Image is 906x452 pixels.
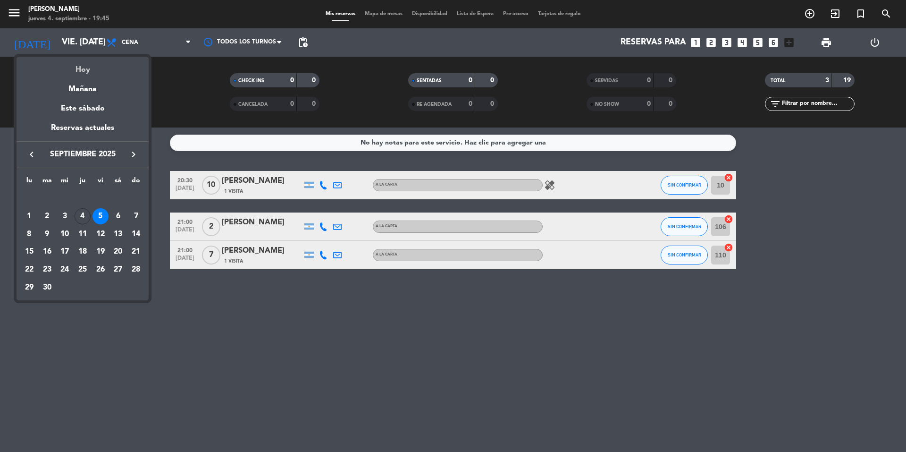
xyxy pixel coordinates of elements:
[21,280,37,296] div: 29
[17,122,149,141] div: Reservas actuales
[128,208,144,224] div: 7
[92,243,109,261] td: 19 de septiembre de 2025
[20,261,38,279] td: 22 de septiembre de 2025
[40,148,125,161] span: septiembre 2025
[21,226,37,242] div: 8
[39,244,55,260] div: 16
[20,279,38,297] td: 29 de septiembre de 2025
[92,225,109,243] td: 12 de septiembre de 2025
[127,243,145,261] td: 21 de septiembre de 2025
[75,226,91,242] div: 11
[39,208,55,224] div: 2
[57,244,73,260] div: 17
[38,207,56,225] td: 2 de septiembre de 2025
[74,225,92,243] td: 11 de septiembre de 2025
[17,95,149,122] div: Este sábado
[57,208,73,224] div: 3
[26,149,37,160] i: keyboard_arrow_left
[92,226,109,242] div: 12
[75,262,91,278] div: 25
[92,208,109,224] div: 5
[92,175,109,190] th: viernes
[20,189,145,207] td: SEP.
[38,243,56,261] td: 16 de septiembre de 2025
[125,148,142,161] button: keyboard_arrow_right
[109,207,127,225] td: 6 de septiembre de 2025
[74,261,92,279] td: 25 de septiembre de 2025
[110,244,126,260] div: 20
[127,261,145,279] td: 28 de septiembre de 2025
[127,225,145,243] td: 14 de septiembre de 2025
[74,243,92,261] td: 18 de septiembre de 2025
[23,148,40,161] button: keyboard_arrow_left
[20,207,38,225] td: 1 de septiembre de 2025
[109,225,127,243] td: 13 de septiembre de 2025
[38,225,56,243] td: 9 de septiembre de 2025
[56,175,74,190] th: miércoles
[92,207,109,225] td: 5 de septiembre de 2025
[128,149,139,160] i: keyboard_arrow_right
[75,208,91,224] div: 4
[57,262,73,278] div: 24
[109,243,127,261] td: 20 de septiembre de 2025
[127,207,145,225] td: 7 de septiembre de 2025
[57,226,73,242] div: 10
[21,208,37,224] div: 1
[20,243,38,261] td: 15 de septiembre de 2025
[110,262,126,278] div: 27
[74,175,92,190] th: jueves
[56,225,74,243] td: 10 de septiembre de 2025
[39,226,55,242] div: 9
[110,226,126,242] div: 13
[128,244,144,260] div: 21
[20,225,38,243] td: 8 de septiembre de 2025
[127,175,145,190] th: domingo
[21,262,37,278] div: 22
[21,244,37,260] div: 15
[128,226,144,242] div: 14
[74,207,92,225] td: 4 de septiembre de 2025
[92,262,109,278] div: 26
[38,261,56,279] td: 23 de septiembre de 2025
[56,243,74,261] td: 17 de septiembre de 2025
[56,207,74,225] td: 3 de septiembre de 2025
[20,175,38,190] th: lunes
[92,261,109,279] td: 26 de septiembre de 2025
[92,244,109,260] div: 19
[56,261,74,279] td: 24 de septiembre de 2025
[38,175,56,190] th: martes
[39,262,55,278] div: 23
[128,262,144,278] div: 28
[109,261,127,279] td: 27 de septiembre de 2025
[17,57,149,76] div: Hoy
[17,76,149,95] div: Mañana
[38,279,56,297] td: 30 de septiembre de 2025
[39,280,55,296] div: 30
[110,208,126,224] div: 6
[109,175,127,190] th: sábado
[75,244,91,260] div: 18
